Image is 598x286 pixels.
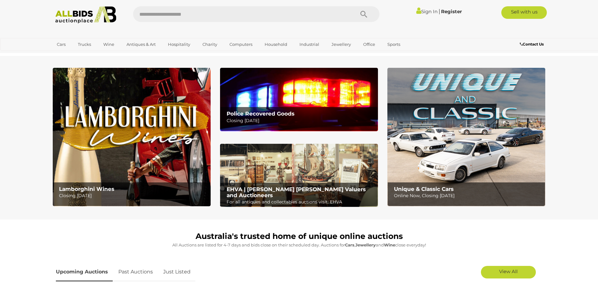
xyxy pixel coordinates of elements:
[53,68,211,206] img: Lamborghini Wines
[383,39,404,50] a: Sports
[348,6,380,22] button: Search
[355,242,376,247] strong: Jewellery
[159,263,195,281] a: Just Listed
[114,263,158,281] a: Past Auctions
[225,39,256,50] a: Computers
[59,192,207,200] p: Closing [DATE]
[359,39,379,50] a: Office
[220,144,378,207] a: EHVA | Evans Hastings Valuers and Auctioneers EHVA | [PERSON_NAME] [PERSON_NAME] Valuers and Auct...
[198,39,221,50] a: Charity
[384,242,395,247] strong: Wine
[416,8,438,14] a: Sign In
[387,68,545,206] img: Unique & Classic Cars
[164,39,194,50] a: Hospitality
[295,39,323,50] a: Industrial
[53,68,211,206] a: Lamborghini Wines Lamborghini Wines Closing [DATE]
[261,39,291,50] a: Household
[99,39,118,50] a: Wine
[52,6,120,24] img: Allbids.com.au
[345,242,354,247] strong: Cars
[501,6,547,19] a: Sell with us
[481,266,536,278] a: View All
[439,8,440,15] span: |
[74,39,95,50] a: Trucks
[227,198,374,206] p: For all antiques and collectables auctions visit: EHVA
[227,111,294,117] b: Police Recovered Goods
[56,263,113,281] a: Upcoming Auctions
[220,144,378,207] img: EHVA | Evans Hastings Valuers and Auctioneers
[227,186,366,198] b: EHVA | [PERSON_NAME] [PERSON_NAME] Valuers and Auctioneers
[53,50,105,60] a: [GEOGRAPHIC_DATA]
[520,42,544,46] b: Contact Us
[53,39,70,50] a: Cars
[499,268,518,274] span: View All
[520,41,545,48] a: Contact Us
[327,39,355,50] a: Jewellery
[220,68,378,131] img: Police Recovered Goods
[441,8,462,14] a: Register
[227,117,374,125] p: Closing [DATE]
[56,232,542,241] h1: Australia's trusted home of unique online auctions
[56,241,542,249] p: All Auctions are listed for 4-7 days and bids close on their scheduled day. Auctions for , and cl...
[122,39,160,50] a: Antiques & Art
[220,68,378,131] a: Police Recovered Goods Police Recovered Goods Closing [DATE]
[394,192,542,200] p: Online Now, Closing [DATE]
[394,186,454,192] b: Unique & Classic Cars
[59,186,114,192] b: Lamborghini Wines
[387,68,545,206] a: Unique & Classic Cars Unique & Classic Cars Online Now, Closing [DATE]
